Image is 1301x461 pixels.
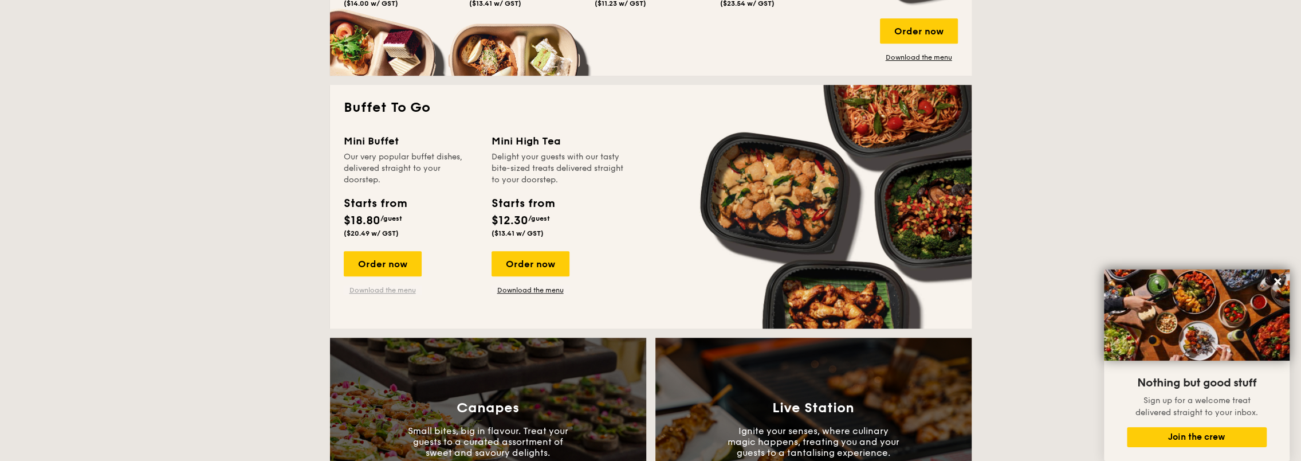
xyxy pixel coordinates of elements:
[728,425,899,458] p: Ignite your senses, where culinary magic happens, treating you and your guests to a tantalising e...
[457,400,519,416] h3: Canapes
[1135,396,1258,417] span: Sign up for a welcome treat delivered straight to your inbox.
[492,286,569,295] a: Download the menu
[528,214,550,222] span: /guest
[344,251,422,276] div: Order now
[1268,272,1287,291] button: Close
[492,133,626,149] div: Mini High Tea
[880,18,958,44] div: Order now
[402,425,574,458] p: Small bites, big in flavour. Treat your guests to a curated assortment of sweet and savoury delig...
[492,195,554,212] div: Starts from
[492,229,544,237] span: ($13.41 w/ GST)
[1127,427,1267,447] button: Join the crew
[344,286,422,295] a: Download the menu
[344,214,380,228] span: $18.80
[344,229,399,237] span: ($20.49 w/ GST)
[344,195,406,212] div: Starts from
[344,133,478,149] div: Mini Buffet
[772,400,854,416] h3: Live Station
[880,53,958,62] a: Download the menu
[344,99,958,117] h2: Buffet To Go
[344,151,478,186] div: Our very popular buffet dishes, delivered straight to your doorstep.
[1104,269,1290,361] img: DSC07876-Edit02-Large.jpeg
[1137,376,1256,390] span: Nothing but good stuff
[492,151,626,186] div: Delight your guests with our tasty bite-sized treats delivered straight to your doorstep.
[492,251,569,276] div: Order now
[380,214,402,222] span: /guest
[492,214,528,228] span: $12.30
